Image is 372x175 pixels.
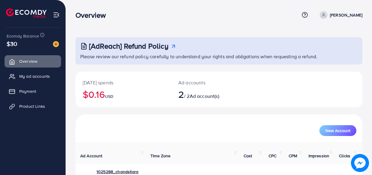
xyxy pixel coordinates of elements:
[53,11,60,18] img: menu
[5,70,61,82] a: My ad accounts
[330,11,362,19] p: [PERSON_NAME]
[19,58,37,64] span: Overview
[325,128,350,133] span: New Account
[80,53,359,60] p: Please review our refund policy carefully to understand your rights and obligations when requesti...
[19,73,50,79] span: My ad accounts
[75,11,111,20] h3: Overview
[6,8,47,18] img: logo
[80,153,103,159] span: Ad Account
[244,153,252,159] span: Cost
[105,93,113,99] span: USD
[83,89,164,100] h2: $0.16
[5,85,61,97] a: Payment
[309,153,330,159] span: Impression
[89,42,168,50] h3: [AdReach] Refund Policy
[190,93,219,99] span: Ad account(s)
[5,100,61,112] a: Product Links
[351,154,369,172] img: image
[5,55,61,67] a: Overview
[150,153,171,159] span: Time Zone
[178,87,184,101] span: 2
[269,153,276,159] span: CPC
[178,89,236,100] h2: / 2
[83,79,164,86] p: [DATE] spends
[19,88,36,94] span: Payment
[7,39,17,48] span: $30
[7,33,39,39] span: Ecomdy Balance
[19,103,45,109] span: Product Links
[339,153,350,159] span: Clicks
[178,79,236,86] p: Ad accounts
[53,41,59,47] img: image
[317,11,362,19] a: [PERSON_NAME]
[319,125,356,136] button: New Account
[289,153,297,159] span: CPM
